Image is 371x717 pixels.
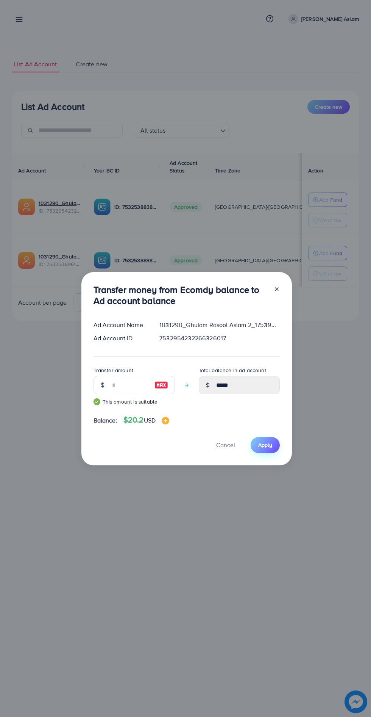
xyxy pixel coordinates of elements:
small: This amount is suitable [94,398,175,405]
span: Cancel [216,441,235,449]
img: image [162,417,169,424]
div: Ad Account ID [87,334,154,343]
div: 7532954232266326017 [153,334,285,343]
h3: Transfer money from Ecomdy balance to Ad account balance [94,284,268,306]
button: Apply [251,437,280,453]
span: USD [144,416,156,424]
img: guide [94,398,100,405]
div: 1031290_Ghulam Rasool Aslam 2_1753902599199 [153,321,285,329]
span: Apply [258,441,272,449]
img: image [154,380,168,390]
span: Balance: [94,416,117,425]
div: Ad Account Name [87,321,154,329]
label: Total balance in ad account [199,366,266,374]
label: Transfer amount [94,366,133,374]
button: Cancel [207,437,245,453]
h4: $20.2 [123,415,169,425]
